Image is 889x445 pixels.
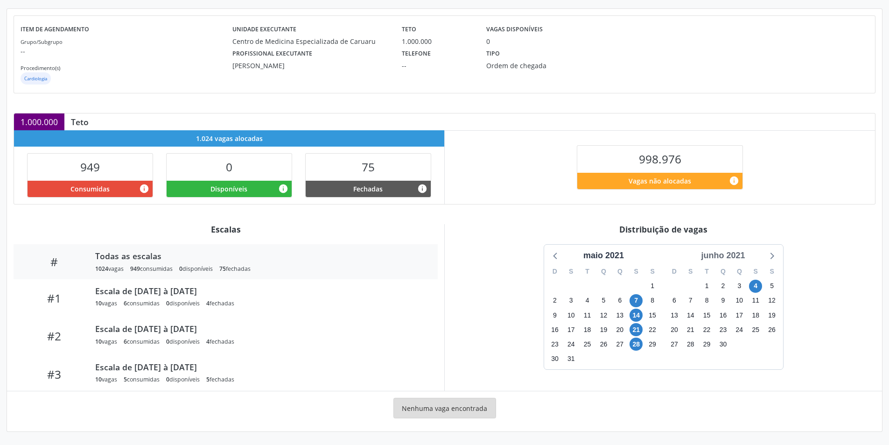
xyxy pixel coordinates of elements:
[765,323,778,336] span: sábado, 26 de junho de 2021
[20,255,89,268] div: #
[646,338,659,351] span: sábado, 29 de maio de 2021
[646,323,659,336] span: sábado, 22 de maio de 2021
[20,367,89,381] div: #3
[21,64,60,71] small: Procedimento(s)
[565,323,578,336] span: segunda-feira, 17 de maio de 2021
[700,309,714,322] span: terça-feira, 15 de junho de 2021
[95,286,425,296] div: Escala de [DATE] à [DATE]
[565,338,578,351] span: segunda-feira, 24 de maio de 2021
[417,184,427,194] i: Vagas alocadas e sem marcações associadas que tiveram sua disponibilidade fechada
[668,294,681,307] span: domingo, 6 de junho de 2021
[565,294,578,307] span: segunda-feira, 3 de maio de 2021
[206,375,234,383] div: fechadas
[565,309,578,322] span: segunda-feira, 10 de maio de 2021
[14,130,444,147] div: 1.024 vagas alocadas
[124,299,160,307] div: consumidas
[765,309,778,322] span: sábado, 19 de junho de 2021
[646,280,659,293] span: sábado, 1 de maio de 2021
[95,251,425,261] div: Todas as escalas
[597,338,610,351] span: quarta-feira, 26 de maio de 2021
[14,224,438,234] div: Escalas
[765,280,778,293] span: sábado, 5 de junho de 2021
[179,265,213,273] div: disponíveis
[95,265,124,273] div: vagas
[749,280,762,293] span: sexta-feira, 4 de junho de 2021
[700,338,714,351] span: terça-feira, 29 de junho de 2021
[232,22,296,37] label: Unidade executante
[630,294,643,307] span: sexta-feira, 7 de maio de 2021
[684,323,697,336] span: segunda-feira, 21 de junho de 2021
[21,46,232,56] p: --
[748,264,764,279] div: S
[486,22,543,37] label: Vagas disponíveis
[700,294,714,307] span: terça-feira, 8 de junho de 2021
[179,265,182,273] span: 0
[402,22,416,37] label: Teto
[402,36,473,46] div: 1.000.000
[547,264,563,279] div: D
[95,265,108,273] span: 1024
[95,362,425,372] div: Escala de [DATE] à [DATE]
[581,309,594,322] span: terça-feira, 11 de maio de 2021
[226,159,232,175] span: 0
[733,280,746,293] span: quinta-feira, 3 de junho de 2021
[716,323,729,336] span: quarta-feira, 23 de junho de 2021
[630,338,643,351] span: sexta-feira, 28 de maio de 2021
[716,338,729,351] span: quarta-feira, 30 de junho de 2021
[124,338,160,346] div: consumidas
[749,294,762,307] span: sexta-feira, 11 de junho de 2021
[80,159,100,175] span: 949
[124,299,127,307] span: 6
[393,398,496,418] div: Nenhuma vaga encontrada
[21,22,89,37] label: Item de agendamento
[749,323,762,336] span: sexta-feira, 25 de junho de 2021
[95,324,425,334] div: Escala de [DATE] à [DATE]
[206,299,234,307] div: fechadas
[362,159,375,175] span: 75
[24,76,47,82] small: Cardiologia
[646,294,659,307] span: sábado, 8 de maio de 2021
[166,338,169,346] span: 0
[14,113,64,130] div: 1.000.000
[548,309,561,322] span: domingo, 9 de maio de 2021
[486,36,490,46] div: 0
[597,323,610,336] span: quarta-feira, 19 de maio de 2021
[548,353,561,366] span: domingo, 30 de maio de 2021
[20,291,89,305] div: #1
[597,309,610,322] span: quarta-feira, 12 de maio de 2021
[630,309,643,322] span: sexta-feira, 14 de maio de 2021
[565,353,578,366] span: segunda-feira, 31 de maio de 2021
[402,61,473,71] div: --
[95,375,117,383] div: vagas
[716,309,729,322] span: quarta-feira, 16 de junho de 2021
[684,309,697,322] span: segunda-feira, 14 de junho de 2021
[166,338,200,346] div: disponíveis
[581,338,594,351] span: terça-feira, 25 de maio de 2021
[700,323,714,336] span: terça-feira, 22 de junho de 2021
[733,323,746,336] span: quinta-feira, 24 de junho de 2021
[219,265,251,273] div: fechadas
[579,264,595,279] div: T
[715,264,731,279] div: Q
[699,264,715,279] div: T
[139,184,149,194] i: Vagas alocadas que possuem marcações associadas
[232,36,389,46] div: Centro de Medicina Especializada de Caruaru
[21,38,63,45] small: Grupo/Subgrupo
[684,338,697,351] span: segunda-feira, 28 de junho de 2021
[166,299,169,307] span: 0
[716,294,729,307] span: quarta-feira, 9 de junho de 2021
[580,249,628,262] div: maio 2021
[613,294,626,307] span: quinta-feira, 6 de maio de 2021
[548,338,561,351] span: domingo, 23 de maio de 2021
[629,176,691,186] span: Vagas não alocadas
[206,299,210,307] span: 4
[20,329,89,343] div: #2
[668,338,681,351] span: domingo, 27 de junho de 2021
[166,375,169,383] span: 0
[219,265,226,273] span: 75
[697,249,749,262] div: junho 2021
[130,265,173,273] div: consumidas
[639,151,681,167] span: 998.976
[95,299,102,307] span: 10
[278,184,288,194] i: Vagas alocadas e sem marcações associadas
